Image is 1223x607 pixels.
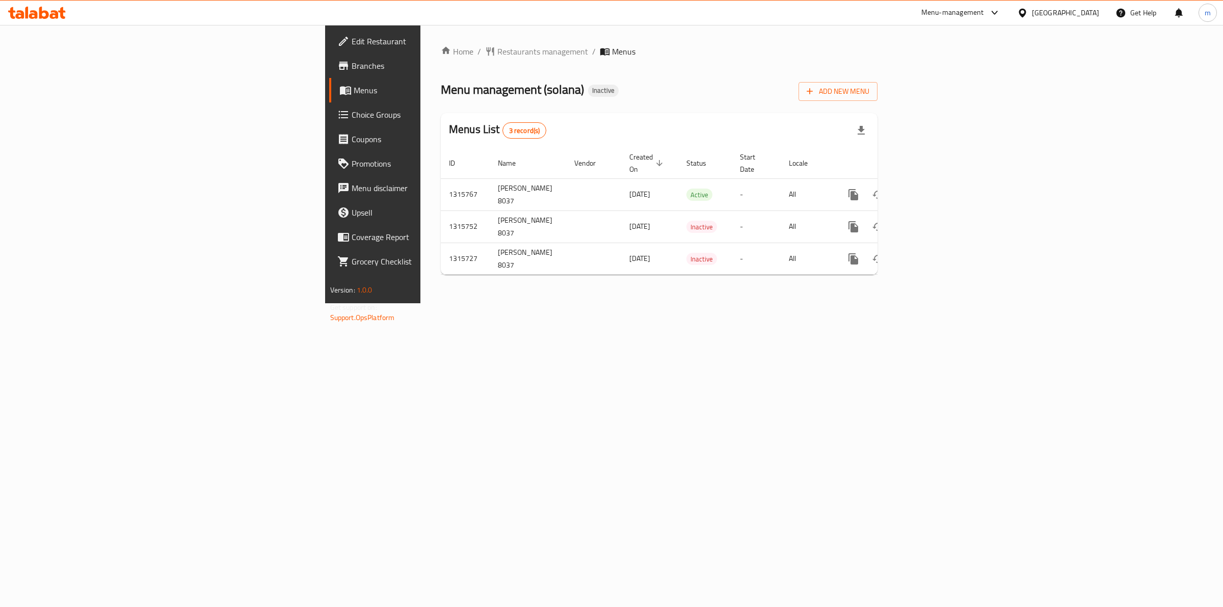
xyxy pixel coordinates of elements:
[866,247,890,271] button: Change Status
[781,210,833,243] td: All
[352,182,521,194] span: Menu disclaimer
[449,157,468,169] span: ID
[503,126,546,136] span: 3 record(s)
[629,220,650,233] span: [DATE]
[330,283,355,297] span: Version:
[629,188,650,201] span: [DATE]
[781,243,833,275] td: All
[732,178,781,210] td: -
[799,82,878,101] button: Add New Menu
[330,301,377,314] span: Get support on:
[686,253,717,265] span: Inactive
[441,45,878,58] nav: breadcrumb
[329,102,529,127] a: Choice Groups
[502,122,547,139] div: Total records count
[352,35,521,47] span: Edit Restaurant
[1032,7,1099,18] div: [GEOGRAPHIC_DATA]
[330,311,395,324] a: Support.OpsPlatform
[588,86,619,95] span: Inactive
[352,231,521,243] span: Coverage Report
[866,182,890,207] button: Change Status
[588,85,619,97] div: Inactive
[329,176,529,200] a: Menu disclaimer
[329,249,529,274] a: Grocery Checklist
[849,118,873,143] div: Export file
[686,189,712,201] div: Active
[485,45,588,58] a: Restaurants management
[329,29,529,54] a: Edit Restaurant
[329,200,529,225] a: Upsell
[629,252,650,265] span: [DATE]
[329,151,529,176] a: Promotions
[740,151,768,175] span: Start Date
[352,60,521,72] span: Branches
[574,157,609,169] span: Vendor
[781,178,833,210] td: All
[732,210,781,243] td: -
[686,157,720,169] span: Status
[449,122,546,139] h2: Menus List
[354,84,521,96] span: Menus
[329,78,529,102] a: Menus
[833,148,947,179] th: Actions
[352,157,521,170] span: Promotions
[841,182,866,207] button: more
[921,7,984,19] div: Menu-management
[789,157,821,169] span: Locale
[352,133,521,145] span: Coupons
[629,151,666,175] span: Created On
[592,45,596,58] li: /
[732,243,781,275] td: -
[352,206,521,219] span: Upsell
[1205,7,1211,18] span: m
[497,45,588,58] span: Restaurants management
[352,109,521,121] span: Choice Groups
[352,255,521,268] span: Grocery Checklist
[441,148,947,275] table: enhanced table
[612,45,635,58] span: Menus
[329,127,529,151] a: Coupons
[329,54,529,78] a: Branches
[866,215,890,239] button: Change Status
[841,215,866,239] button: more
[498,157,529,169] span: Name
[686,221,717,233] span: Inactive
[329,225,529,249] a: Coverage Report
[841,247,866,271] button: more
[686,189,712,201] span: Active
[807,85,869,98] span: Add New Menu
[357,283,373,297] span: 1.0.0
